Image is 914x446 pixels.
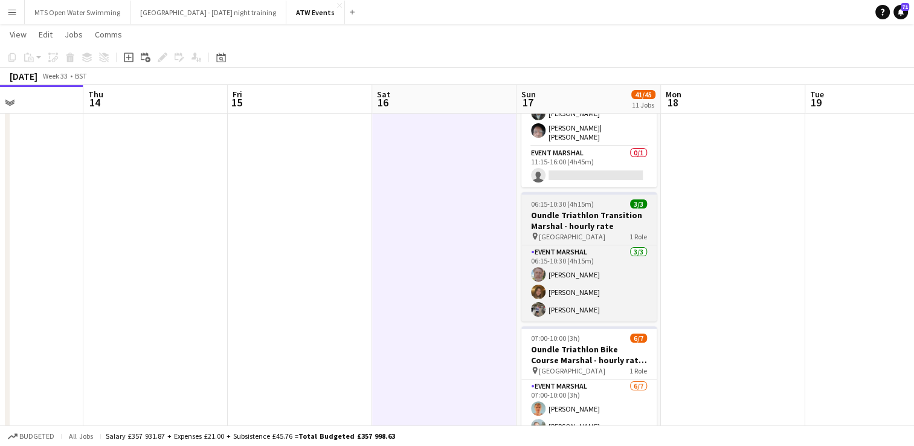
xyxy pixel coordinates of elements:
[19,432,54,441] span: Budgeted
[233,89,242,100] span: Fri
[520,95,536,109] span: 17
[130,1,286,24] button: [GEOGRAPHIC_DATA] - [DATE] night training
[630,199,647,208] span: 3/3
[88,89,103,100] span: Thu
[60,27,88,42] a: Jobs
[901,3,909,11] span: 71
[75,71,87,80] div: BST
[630,334,647,343] span: 6/7
[298,431,395,441] span: Total Budgeted £357 998.63
[810,89,824,100] span: Tue
[25,1,130,24] button: MTS Open Water Swimming
[521,146,657,187] app-card-role: Event Marshal0/111:15-16:00 (4h45m)
[377,89,390,100] span: Sat
[286,1,345,24] button: ATW Events
[10,29,27,40] span: View
[34,27,57,42] a: Edit
[631,90,655,99] span: 41/45
[106,431,395,441] div: Salary £357 931.87 + Expenses £21.00 + Subsistence £45.76 =
[632,100,655,109] div: 11 Jobs
[629,232,647,241] span: 1 Role
[521,344,657,366] h3: Oundle Triathlon Bike Course Marshal - hourly rate (£12.21 iv over 21)
[40,71,70,80] span: Week 33
[375,95,390,109] span: 16
[90,27,127,42] a: Comms
[521,192,657,322] app-job-card: 06:15-10:30 (4h15m)3/3Oundle Triathlon Transition Marshal - hourly rate [GEOGRAPHIC_DATA]1 RoleEv...
[39,29,53,40] span: Edit
[66,431,95,441] span: All jobs
[531,199,594,208] span: 06:15-10:30 (4h15m)
[65,29,83,40] span: Jobs
[6,430,56,443] button: Budgeted
[893,5,908,19] a: 71
[539,232,605,241] span: [GEOGRAPHIC_DATA]
[521,89,536,100] span: Sun
[521,210,657,231] h3: Oundle Triathlon Transition Marshal - hourly rate
[10,70,37,82] div: [DATE]
[231,95,242,109] span: 15
[808,95,824,109] span: 19
[521,84,657,146] app-card-role: Event Marshal2/205:45-16:00 (10h15m)[PERSON_NAME][PERSON_NAME]| [PERSON_NAME]
[86,95,103,109] span: 14
[521,245,657,322] app-card-role: Event Marshal3/306:15-10:30 (4h15m)[PERSON_NAME][PERSON_NAME][PERSON_NAME]
[666,89,681,100] span: Mon
[539,366,605,375] span: [GEOGRAPHIC_DATA]
[629,366,647,375] span: 1 Role
[664,95,681,109] span: 18
[95,29,122,40] span: Comms
[531,334,580,343] span: 07:00-10:00 (3h)
[5,27,31,42] a: View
